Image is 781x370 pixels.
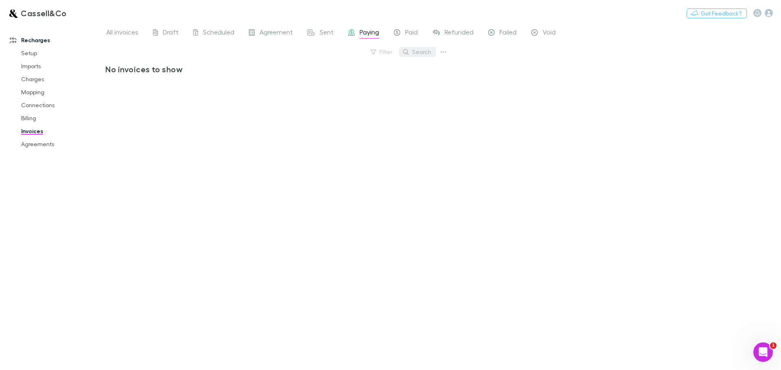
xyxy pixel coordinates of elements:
a: Recharges [2,34,110,47]
span: Refunded [445,28,473,39]
a: Cassell&Co [3,3,72,23]
a: Charges [13,73,110,86]
a: Invoices [13,125,110,138]
button: Search [399,47,436,57]
a: Imports [13,60,110,73]
img: Cassell&Co's Logo [8,8,17,18]
h3: Cassell&Co [21,8,67,18]
span: Paying [360,28,379,39]
span: Sent [320,28,334,39]
span: Failed [500,28,517,39]
a: Connections [13,99,110,112]
button: Filter [367,47,397,57]
a: Setup [13,47,110,60]
h3: No invoices to show [105,64,443,74]
span: Draft [163,28,179,39]
a: Mapping [13,86,110,99]
iframe: Intercom live chat [753,342,773,362]
span: Scheduled [203,28,234,39]
span: Paid [405,28,418,39]
span: 1 [770,342,777,349]
span: Void [543,28,556,39]
button: Got Feedback? [687,9,747,18]
span: All invoices [106,28,138,39]
a: Billing [13,112,110,125]
span: Agreement [260,28,293,39]
a: Agreements [13,138,110,151]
